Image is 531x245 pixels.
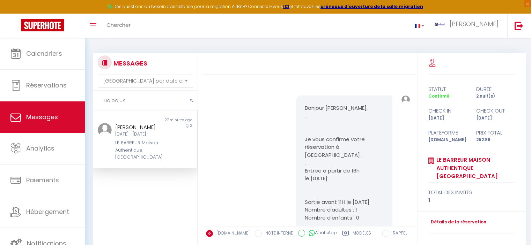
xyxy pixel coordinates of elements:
div: Prix total [472,129,519,137]
p: Entrée à partir de 16h le [DATE] [305,167,384,183]
h3: MESSAGES [112,55,147,71]
div: [DATE] [424,115,472,122]
p: . [305,112,384,120]
div: Plateforme [424,129,472,137]
div: 252.88 [472,137,519,143]
div: 2 nuit(s) [472,93,519,100]
span: Chercher [106,21,131,29]
div: check out [472,107,519,115]
p: Je vous confirme votre réservation à [GEOGRAPHIC_DATA] . [305,136,384,159]
span: Paiements [26,176,59,184]
span: Confirmé [428,93,449,99]
input: Rechercher un mot clé [93,91,198,110]
a: LE BARREUR Maison Authentique [GEOGRAPHIC_DATA] [434,156,515,181]
img: Super Booking [21,19,64,31]
p: Bonjour [PERSON_NAME], [305,104,384,112]
div: 27 minutes ago [145,117,197,123]
label: [DOMAIN_NAME] [213,230,250,238]
img: logout [515,21,523,30]
p: Nombre d'enfants : 0 [305,214,384,222]
div: [DATE] - [DATE] [115,131,167,138]
a: Chercher [101,14,136,38]
div: [DATE] [472,115,519,122]
div: statut [424,85,472,93]
label: Modèles [353,230,371,239]
div: durée [472,85,519,93]
div: check in [424,107,472,115]
img: ... [435,23,445,26]
a: Détails de la réservation [428,219,486,225]
span: [PERSON_NAME] [450,20,499,28]
div: [PERSON_NAME] [115,123,167,131]
p: Nombre d'adultes : 1 [305,206,384,214]
span: Calendriers [26,49,62,58]
div: total des invités [428,188,515,197]
label: RAPPEL [389,230,407,238]
a: ICI [283,3,289,9]
span: Hébergement [26,207,69,216]
div: LE BARREUR Maison Authentique [GEOGRAPHIC_DATA] [115,139,167,161]
label: NOTE INTERNE [262,230,293,238]
p: Sortie avant 11H le [DATE] [305,198,384,206]
span: 2 [190,123,192,128]
img: ... [98,123,112,137]
span: Réservations [26,81,67,90]
span: Messages [26,113,58,121]
p: . [305,159,384,167]
a: ... [PERSON_NAME] [429,14,507,38]
img: ... [401,95,410,104]
div: [DOMAIN_NAME] [424,137,472,143]
label: WhatsApp [305,230,337,237]
div: 1 [428,196,515,205]
p: . [305,222,384,230]
a: créneaux d'ouverture de la salle migration [320,3,423,9]
span: Analytics [26,144,54,153]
